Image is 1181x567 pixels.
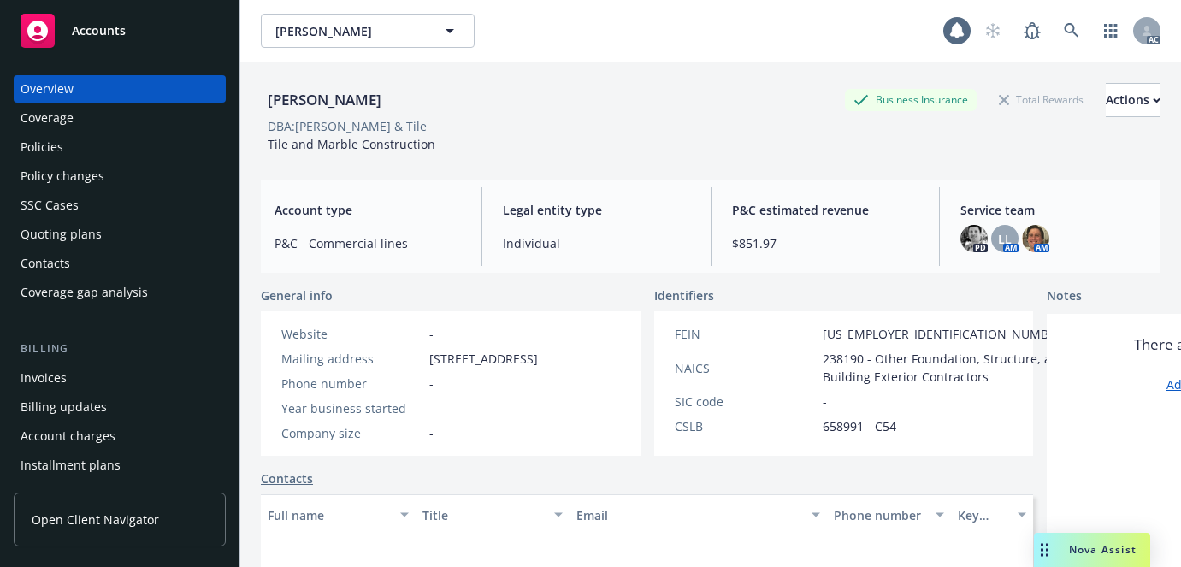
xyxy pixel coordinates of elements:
div: NAICS [675,359,816,377]
span: 658991 - C54 [823,417,896,435]
a: Account charges [14,422,226,450]
span: General info [261,286,333,304]
div: Quoting plans [21,221,102,248]
div: Mailing address [281,350,422,368]
span: - [429,424,434,442]
a: Policy changes [14,162,226,190]
button: Key contact [951,494,1033,535]
span: [STREET_ADDRESS] [429,350,538,368]
div: SIC code [675,393,816,410]
span: Open Client Navigator [32,511,159,529]
div: Website [281,325,422,343]
a: Start snowing [976,14,1010,48]
div: FEIN [675,325,816,343]
a: Policies [14,133,226,161]
span: Nova Assist [1069,542,1137,557]
a: Search [1054,14,1089,48]
span: 238190 - Other Foundation, Structure, and Building Exterior Contractors [823,350,1067,386]
button: [PERSON_NAME] [261,14,475,48]
a: Contacts [261,470,313,487]
span: - [429,399,434,417]
div: Invoices [21,364,67,392]
div: Business Insurance [845,89,977,110]
div: Billing [14,340,226,357]
button: Email [570,494,827,535]
div: Account charges [21,422,115,450]
span: P&C estimated revenue [732,201,918,219]
span: $851.97 [732,234,918,252]
a: Coverage [14,104,226,132]
span: Identifiers [654,286,714,304]
a: Invoices [14,364,226,392]
a: SSC Cases [14,192,226,219]
button: Phone number [827,494,950,535]
a: - [429,326,434,342]
img: photo [960,225,988,252]
span: - [823,393,827,410]
span: [US_EMPLOYER_IDENTIFICATION_NUMBER] [823,325,1067,343]
div: Contacts [21,250,70,277]
span: Account type [275,201,461,219]
button: Full name [261,494,416,535]
div: Key contact [958,506,1007,524]
span: LL [998,230,1012,248]
a: Installment plans [14,452,226,479]
button: Nova Assist [1034,533,1150,567]
div: Installment plans [21,452,121,479]
img: photo [1022,225,1049,252]
span: Tile and Marble Construction [268,136,435,152]
span: Individual [503,234,689,252]
div: [PERSON_NAME] [261,89,388,111]
div: Policies [21,133,63,161]
div: Coverage gap analysis [21,279,148,306]
div: CSLB [675,417,816,435]
div: Company size [281,424,422,442]
a: Quoting plans [14,221,226,248]
div: SSC Cases [21,192,79,219]
span: - [429,375,434,393]
span: P&C - Commercial lines [275,234,461,252]
a: Contacts [14,250,226,277]
a: Report a Bug [1015,14,1049,48]
div: Total Rewards [990,89,1092,110]
div: Year business started [281,399,422,417]
span: Legal entity type [503,201,689,219]
div: Phone number [834,506,924,524]
span: Notes [1047,286,1082,307]
div: DBA: [PERSON_NAME] & Tile [268,117,427,135]
span: Accounts [72,24,126,38]
a: Overview [14,75,226,103]
span: [PERSON_NAME] [275,22,423,40]
div: Policy changes [21,162,104,190]
div: Full name [268,506,390,524]
div: Drag to move [1034,533,1055,567]
button: Actions [1106,83,1160,117]
div: Title [422,506,545,524]
div: Billing updates [21,393,107,421]
a: Switch app [1094,14,1128,48]
div: Phone number [281,375,422,393]
span: Service team [960,201,1147,219]
div: Coverage [21,104,74,132]
div: Email [576,506,801,524]
a: Accounts [14,7,226,55]
button: Title [416,494,570,535]
a: Coverage gap analysis [14,279,226,306]
div: Overview [21,75,74,103]
a: Billing updates [14,393,226,421]
div: Actions [1106,84,1160,116]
